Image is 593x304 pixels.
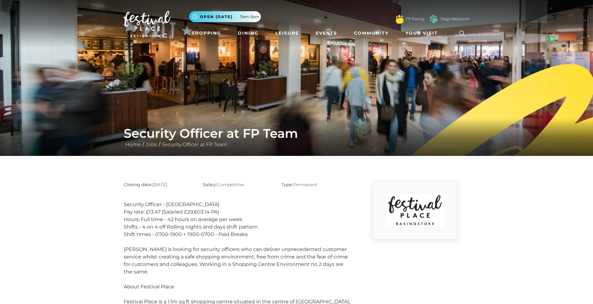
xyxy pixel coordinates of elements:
[441,16,470,22] a: Dogs Welcome!
[124,182,152,187] strong: Closing date:
[351,27,391,39] a: Community
[403,27,443,39] a: Your Visit
[281,182,293,187] strong: Type:
[124,246,351,276] div: [PERSON_NAME] is looking for security officers who can deliver unprecedented customer service whi...
[240,14,259,20] span: 11am-5pm
[124,201,351,208] div: Security Officer - [GEOGRAPHIC_DATA]
[189,27,224,39] a: Shopping
[124,216,351,223] div: Hours: Full time - 42 hours on average per week
[189,11,261,22] button: Open [DATE] 11am-5pm
[203,181,272,188] p: Competitive
[160,142,229,147] a: Security Officer at FP Team
[144,142,159,147] a: Jobs
[124,142,142,147] a: Home
[124,283,351,291] div: About Festival Place
[124,208,351,216] div: Pay rate: £13.47 (Salaried £29,603.14 PA)
[405,30,438,36] span: Your Visit
[313,27,340,39] a: Events
[203,182,217,187] strong: Salary:
[124,223,351,231] div: Shifts - 4 on 4 off Rolling nights and days shift pattern
[124,126,470,141] h1: Security Officer at FP Team
[406,16,424,22] a: FP Family
[385,194,445,227] img: I7Nk_1640004660_ORD3.png
[124,231,351,238] div: Shift times - 0700-1900 + 1900-0700 - Paid Breaks
[124,11,170,37] img: Festival Place Logo
[200,14,232,20] span: Open [DATE]
[119,126,474,148] div: / /
[273,27,301,39] a: Leisure
[281,181,351,188] p: Permanent
[235,27,261,39] a: Dining
[124,181,193,188] p: [DATE]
